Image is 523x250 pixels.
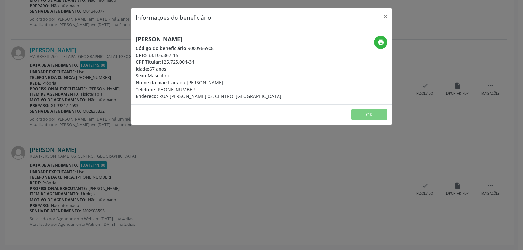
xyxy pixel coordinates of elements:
div: 533.105.867-15 [136,52,281,58]
div: Iracy da [PERSON_NAME] [136,79,281,86]
span: Sexo: [136,73,148,79]
div: 9000966908 [136,45,281,52]
div: Masculino [136,72,281,79]
button: OK [351,109,387,120]
span: Telefone: [136,86,156,92]
div: [PHONE_NUMBER] [136,86,281,93]
span: Endereço: [136,93,158,99]
span: CPF: [136,52,145,58]
button: Close [379,8,392,25]
span: Nome da mãe: [136,79,168,86]
div: 67 anos [136,65,281,72]
i: print [377,39,384,46]
span: Código do beneficiário: [136,45,188,51]
h5: [PERSON_NAME] [136,36,281,42]
span: CPF Titular: [136,59,161,65]
h5: Informações do beneficiário [136,13,211,22]
button: print [374,36,387,49]
div: 125.725.004-34 [136,58,281,65]
span: Idade: [136,66,149,72]
span: RUA [PERSON_NAME] 05, CENTRO, [GEOGRAPHIC_DATA] [159,93,281,99]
